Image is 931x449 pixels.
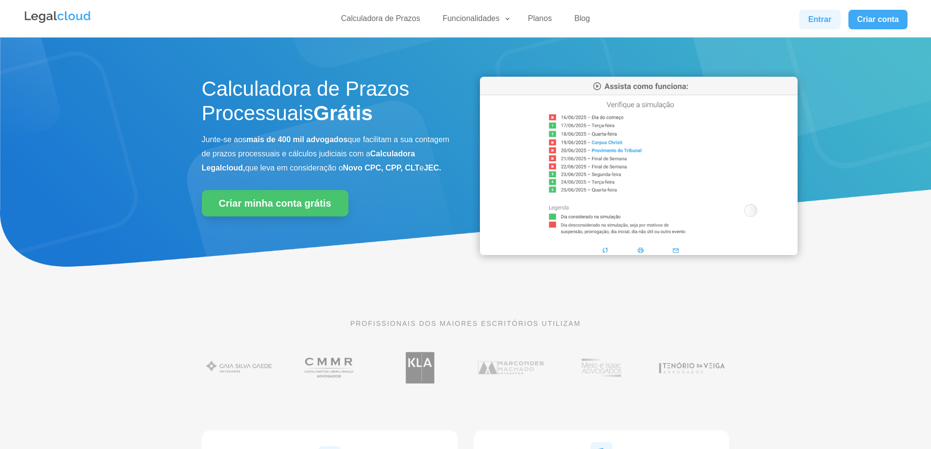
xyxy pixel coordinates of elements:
[480,248,798,257] a: Calculadora de Prazos Processuais da Legalcloud
[437,14,512,28] a: Funcionalidades
[202,150,415,172] b: Calculadora Legalcloud,
[848,10,908,29] a: Criar conta
[202,77,451,131] h1: Calculadora de Prazos Processuais
[343,164,420,172] b: Novo CPC, CPP, CLT
[23,10,92,24] img: Legalcloud Logo
[654,347,729,388] img: Tenório da Veiga Advogados
[23,18,92,26] a: Logo da Legalcloud
[246,135,347,144] b: mais de 400 mil advogados
[202,190,348,216] a: Criar minha conta grátis
[424,164,441,172] b: JEC.
[202,133,451,175] p: Junte-se aos que facilitam a sua contagem de prazos processuais e cálculos judiciais com a que le...
[292,347,367,388] img: Costa Martins Meira Rinaldi Advogados
[383,347,457,388] img: Koury Lopes Advogados
[202,347,277,388] img: Gaia Silva Gaede Advogados Associados
[568,14,596,28] a: Blog
[799,10,840,29] a: Entrar
[474,347,548,388] img: Marcondes Machado Advogados utilizam a Legalcloud
[480,77,798,255] img: Calculadora de Prazos Processuais da Legalcloud
[202,318,730,329] p: PROFISSIONAIS DOS MAIORES ESCRITÓRIOS UTILIZAM
[522,14,558,28] a: Planos
[313,102,372,125] strong: Grátis
[564,347,639,388] img: Profissionais do escritório Melo e Isaac Advogados utilizam a Legalcloud
[335,14,426,28] a: Calculadora de Prazos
